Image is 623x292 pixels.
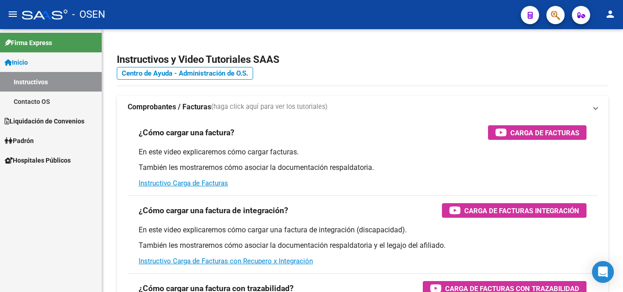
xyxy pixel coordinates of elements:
[5,155,71,165] span: Hospitales Públicos
[5,38,52,48] span: Firma Express
[605,9,616,20] mat-icon: person
[5,136,34,146] span: Padrón
[5,116,84,126] span: Liquidación de Convenios
[592,261,614,283] div: Open Intercom Messenger
[5,57,28,67] span: Inicio
[117,96,608,118] mat-expansion-panel-header: Comprobantes / Facturas(haga click aquí para ver los tutoriales)
[117,67,253,80] a: Centro de Ayuda - Administración de O.S.
[139,257,313,265] a: Instructivo Carga de Facturas con Recupero x Integración
[128,102,211,112] strong: Comprobantes / Facturas
[442,203,587,218] button: Carga de Facturas Integración
[7,9,18,20] mat-icon: menu
[139,241,587,251] p: También les mostraremos cómo asociar la documentación respaldatoria y el legajo del afiliado.
[139,225,587,235] p: En este video explicaremos cómo cargar una factura de integración (discapacidad).
[139,126,234,139] h3: ¿Cómo cargar una factura?
[139,163,587,173] p: También les mostraremos cómo asociar la documentación respaldatoria.
[139,179,228,187] a: Instructivo Carga de Facturas
[139,147,587,157] p: En este video explicaremos cómo cargar facturas.
[211,102,327,112] span: (haga click aquí para ver los tutoriales)
[72,5,105,25] span: - OSEN
[117,51,608,68] h2: Instructivos y Video Tutoriales SAAS
[488,125,587,140] button: Carga de Facturas
[510,127,579,138] span: Carga de Facturas
[464,205,579,216] span: Carga de Facturas Integración
[139,204,288,217] h3: ¿Cómo cargar una factura de integración?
